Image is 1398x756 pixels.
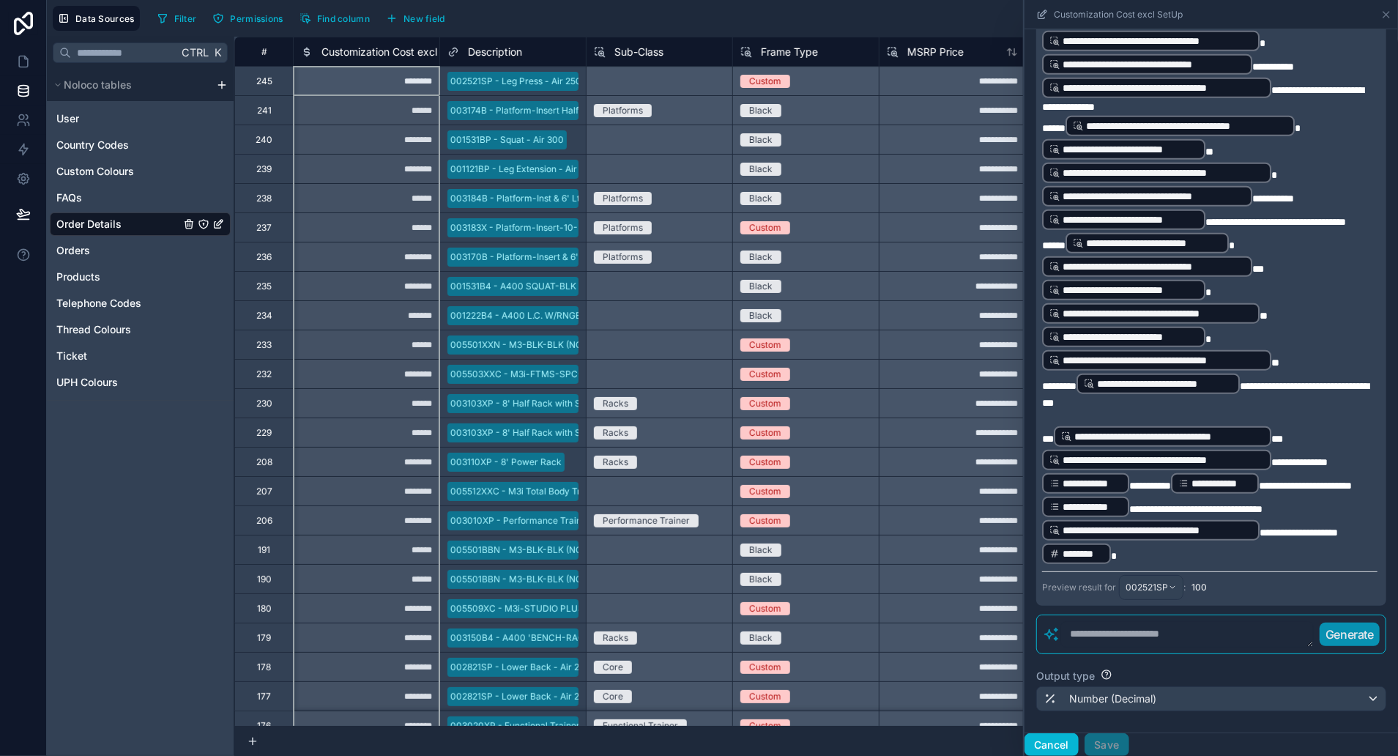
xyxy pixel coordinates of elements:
[450,133,564,147] div: 001531BP - Squat - Air 300
[53,6,140,31] button: Data Sources
[1191,582,1207,593] span: 100
[256,193,272,204] div: 238
[256,222,272,234] div: 237
[1036,730,1386,744] label: Format
[1126,582,1168,593] span: 002521SP
[450,573,729,586] div: 005501BBN - M3-BLK-BLK (NO COMPUTER) Full Container Pricing
[450,251,751,264] div: 003170B - Platform-Insert & 6' Lift Short Half Rack (for Rack 3103, 3104)
[450,544,729,557] div: 005501BBN - M3-BLK-BLK (NO COMPUTER) Full Container Pricing
[317,13,370,24] span: Find column
[614,45,663,59] span: Sub-Class
[907,45,964,59] span: MSRP Price
[256,75,272,87] div: 245
[257,691,271,703] div: 177
[450,485,602,498] div: 005512XXC - M3i Total Body Trainer
[230,13,283,24] span: Permissions
[450,75,581,88] div: 002521SP - Leg Press - Air 250
[404,13,445,24] span: New field
[1119,575,1183,600] button: 002521SP
[1326,626,1374,643] p: Generate
[174,13,197,24] span: Filter
[246,46,282,57] div: #
[256,163,272,175] div: 239
[1320,623,1380,646] button: Generate
[450,221,603,234] div: 003183X - Platform-Insert-10-No Air
[256,486,272,497] div: 207
[450,514,590,527] div: 003010XP - Performance Trainer
[256,339,272,351] div: 233
[450,163,595,176] div: 001121BP - Leg Extension - Air 250
[256,134,272,146] div: 240
[256,427,272,439] div: 229
[257,632,271,644] div: 179
[1069,692,1156,706] span: Number (Decimal)
[207,7,288,29] button: Permissions
[450,368,746,381] div: 005503XXC - M3i-FTMS-SPC-SPC-COMP-LITE Full Container Pricing
[450,280,576,293] div: 001531B4 - A400 SQUAT-BLK
[450,338,729,352] div: 005501XXN - M3-BLK-BLK (NO COMPUTER) Full Container Pricing
[294,7,375,29] button: Find column
[450,192,624,205] div: 003184B - Platform-Inst & 6' Lt-10-No Air
[257,720,271,732] div: 176
[450,602,683,615] div: 005509XC - M3i-STUDIO PLUS-SPC-CDIS LCL Pricing
[761,45,818,59] span: Frame Type
[450,397,620,410] div: 003103XP - 8' Half Rack with Short Base
[257,574,272,585] div: 190
[212,48,223,58] span: K
[258,544,270,556] div: 191
[450,309,620,322] div: 001222B4 - A400 L.C. W/RNGE LTR-BLK
[256,310,272,322] div: 234
[450,456,562,469] div: 003110XP - 8' Power Rack
[450,426,620,440] div: 003103XP - 8' Half Rack with Short Base
[1036,669,1095,683] label: Output type
[256,251,272,263] div: 236
[1042,575,1186,600] div: Preview result for :
[321,45,470,59] span: Customization Cost excl SetUp
[468,45,522,59] span: Description
[381,7,450,29] button: New field
[207,7,294,29] a: Permissions
[450,104,694,117] div: 003174B - Platform-Insert Half Rack (For Rack 3103, 3104)
[450,661,590,674] div: 002821SP - Lower Back - Air 250
[450,719,601,733] div: 003020XP - Functional Trainer Only
[256,456,272,468] div: 208
[450,631,590,645] div: 003150B4 - A400 'BENCH-RACK
[152,7,202,29] button: Filter
[1036,686,1386,711] button: Number (Decimal)
[256,281,272,292] div: 235
[257,105,272,116] div: 241
[256,515,272,527] div: 206
[450,690,590,703] div: 002821SP - Lower Back - Air 250
[180,43,210,62] span: Ctrl
[257,603,272,615] div: 180
[75,13,135,24] span: Data Sources
[257,661,271,673] div: 178
[256,368,272,380] div: 232
[256,398,272,409] div: 230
